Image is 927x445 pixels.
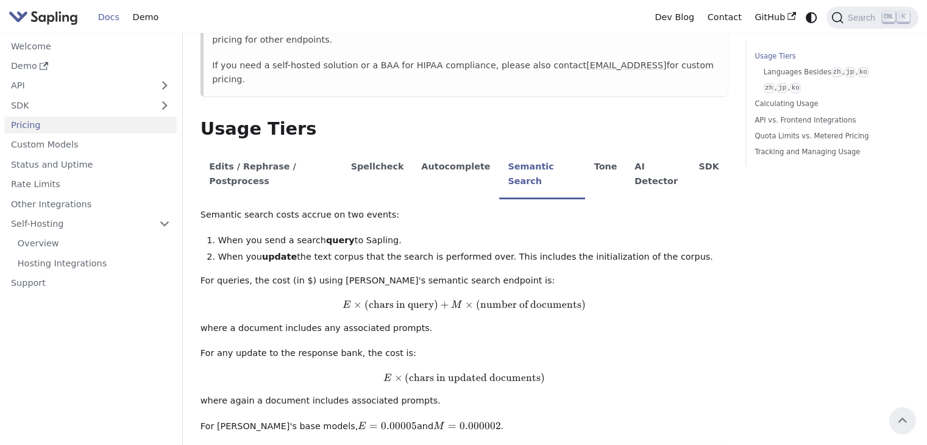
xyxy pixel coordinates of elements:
span: E [343,301,350,310]
button: Search (Ctrl+K) [826,7,918,29]
a: GitHub [748,8,802,27]
span: ( [405,371,409,384]
a: Dev Blog [648,8,700,27]
span: ( [364,298,369,311]
a: API vs. Frontend Integrations [755,115,905,126]
li: Semantic Search [499,151,585,199]
a: Tracking and Managing Usage [755,146,905,158]
a: Overview [11,235,177,252]
kbd: K [897,12,909,23]
button: Expand sidebar category 'SDK' [152,96,177,114]
strong: query [326,235,355,245]
a: Status and Uptime [4,155,177,173]
a: zh,jp,ko [764,82,901,94]
span: E [358,422,366,432]
span: = [448,419,456,432]
span: number of documents [480,298,581,311]
span: Search [844,13,883,23]
a: Contact [701,8,748,27]
span: ) [434,298,438,311]
a: Hosting Integrations [11,254,177,272]
span: + [441,298,449,311]
span: chars in query [369,298,434,311]
a: Docs [91,8,126,27]
p: For any update to the response bank, the cost is: [201,346,728,361]
p: where again a document includes associated prompts. [201,394,728,408]
p: where a document includes any associated prompts. [201,321,728,336]
li: When you send a search to Sapling. [218,233,728,248]
span: M [433,422,444,432]
a: Other Integrations [4,195,177,213]
a: Languages Besideszh,jp,ko [764,66,901,78]
li: Spellcheck [342,151,413,199]
span: × [465,298,474,311]
code: ko [790,83,801,93]
code: zh [831,67,842,77]
a: SDK [4,96,152,114]
p: For [PERSON_NAME]'s base models, and . [201,419,728,434]
a: Quota Limits vs. Metered Pricing [755,130,905,142]
span: 0.00005 [381,419,417,432]
span: 0.000002 [459,419,500,432]
p: For queries, the cost (in $) using [PERSON_NAME]'s semantic search endpoint is: [201,274,728,288]
h2: Usage Tiers [201,118,728,140]
code: jp [844,67,855,77]
a: Support [4,274,177,292]
button: Expand sidebar category 'API' [152,77,177,94]
span: ( [476,298,480,311]
a: Usage Tiers [755,51,905,62]
a: Self-Hosting [4,215,177,233]
a: Calculating Usage [755,98,905,110]
li: SDK [690,151,728,199]
button: Switch between dark and light mode (currently system mode) [803,9,820,26]
strong: update [262,252,297,262]
a: Pricing [4,116,177,134]
button: Scroll back to top [889,407,915,433]
span: = [369,419,378,432]
img: Sapling.ai [9,9,78,26]
code: jp [776,83,787,93]
a: Sapling.ai [9,9,82,26]
span: E [383,374,391,383]
a: [EMAIL_ADDRESS] [586,60,666,70]
span: × [394,371,402,384]
a: Demo [126,8,165,27]
li: When you the text corpus that the search is performed over. This includes the initialization of t... [218,250,728,265]
p: If you need a self-hosted solution or a BAA for HIPAA compliance, please also contact for custom ... [212,59,719,88]
code: zh [764,83,775,93]
span: × [353,298,362,311]
a: Rate Limits [4,176,177,193]
li: Tone [585,151,626,199]
a: API [4,77,152,94]
li: Autocomplete [413,151,499,199]
p: Semantic search costs accrue on two events: [201,208,728,222]
li: AI Detector [626,151,690,199]
a: Welcome [4,37,177,55]
span: ) [541,371,545,384]
a: Custom Models [4,136,177,154]
span: M [451,301,461,310]
li: Edits / Rephrase / Postprocess [201,151,342,199]
span: ) [581,298,586,311]
span: chars in updated documents [409,371,541,384]
a: Demo [4,57,177,75]
code: ko [858,67,868,77]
